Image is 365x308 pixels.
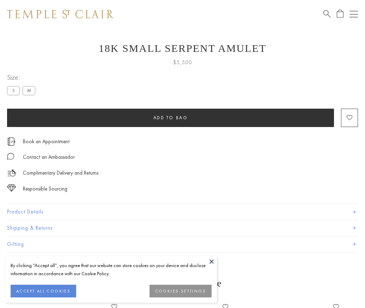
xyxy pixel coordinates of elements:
[23,153,75,162] div: Contact an Ambassador
[7,185,16,192] img: icon_sourcing.svg
[153,115,188,121] span: Add to bag
[7,220,358,236] button: Shipping & Returns
[11,261,212,278] div: By clicking “Accept all”, you agree that our website can store cookies on your device and disclos...
[11,285,76,297] button: ACCEPT ALL COOKIES
[23,138,69,145] a: Book an Appointment
[7,42,358,54] h1: 18K Small Serpent Amulet
[23,86,35,95] label: M
[7,10,114,18] img: Temple St. Clair
[23,185,67,193] div: Responsible Sourcing
[337,10,343,18] a: Open Shopping Bag
[7,86,20,95] label: S
[323,10,331,18] a: Search
[7,72,38,83] span: Size:
[173,58,192,67] span: $5,500
[7,138,16,146] img: icon_appointment.svg
[150,285,212,297] button: COOKIES SETTINGS
[7,153,14,160] img: MessageIcon-01_2.svg
[7,169,16,177] img: icon_delivery.svg
[7,109,334,127] button: Add to bag
[7,204,358,220] button: Product Details
[7,236,358,252] button: Gifting
[349,10,358,18] button: Open navigation
[23,169,98,177] p: Complimentary Delivery and Returns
